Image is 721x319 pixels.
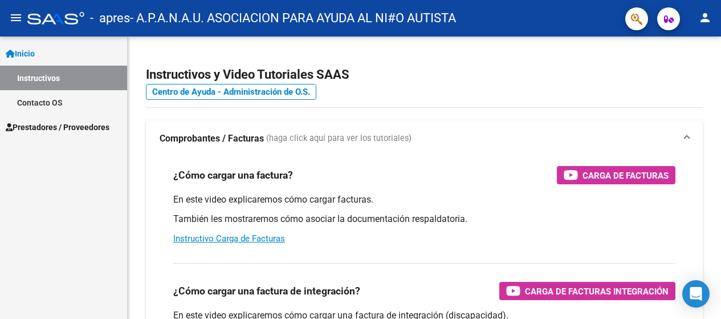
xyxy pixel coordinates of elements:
span: - apres [90,6,130,31]
span: Prestadores / Proveedores [6,121,109,134]
span: Carga de Facturas [582,168,669,183]
span: Inicio [6,47,35,60]
h3: ¿Cómo cargar una factura de integración? [173,283,360,299]
p: También les mostraremos cómo asociar la documentación respaldatoria. [173,213,675,225]
mat-icon: person [698,11,712,25]
button: Carga de Facturas [557,166,675,184]
mat-expansion-panel-header: Comprobantes / Facturas (haga click aquí para ver los tutoriales) [146,120,703,157]
h2: Instructivos y Video Tutoriales SAAS [146,64,703,86]
mat-icon: menu [9,11,23,25]
a: Instructivo Carga de Facturas [173,233,285,244]
button: Carga de Facturas Integración [499,282,675,300]
span: Carga de Facturas Integración [525,284,669,298]
a: Centro de Ayuda - Administración de O.S. [146,84,316,100]
strong: Comprobantes / Facturas [160,132,264,145]
span: - A.P.A.N.A.U. ASOCIACION PARA AYUDA AL NI#O AUTISTA [130,6,456,31]
div: Open Intercom Messenger [682,280,710,308]
p: En este video explicaremos cómo cargar facturas. [173,193,675,206]
span: (haga click aquí para ver los tutoriales) [266,132,412,145]
h3: ¿Cómo cargar una factura? [173,167,293,183]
